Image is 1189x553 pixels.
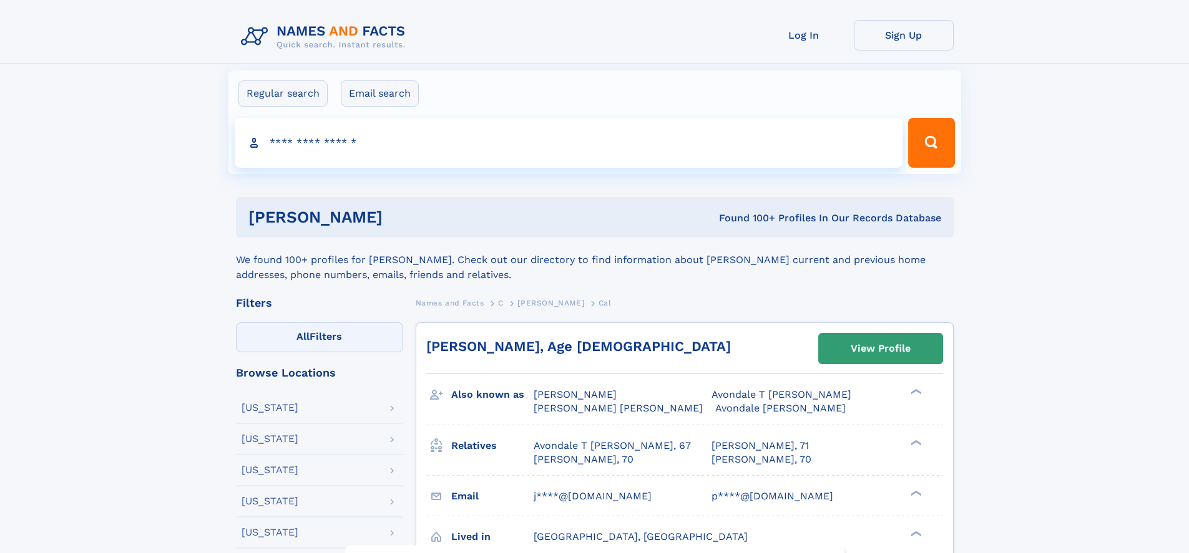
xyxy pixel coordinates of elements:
[908,489,922,497] div: ❯
[248,209,551,225] h1: [PERSON_NAME]
[851,334,911,363] div: View Profile
[517,299,584,307] span: [PERSON_NAME]
[517,295,584,310] a: [PERSON_NAME]
[296,330,310,342] span: All
[242,403,298,413] div: [US_STATE]
[341,80,419,107] label: Email search
[426,339,731,354] a: [PERSON_NAME], Age [DEMOGRAPHIC_DATA]
[908,388,922,396] div: ❯
[236,297,403,309] div: Filters
[236,238,954,282] div: We found 100+ profiles for [PERSON_NAME]. Check out our directory to find information about [PERS...
[242,496,298,506] div: [US_STATE]
[451,486,534,507] h3: Email
[908,438,922,446] div: ❯
[238,80,328,107] label: Regular search
[534,439,691,453] a: Avondale T [PERSON_NAME], 67
[908,118,954,168] button: Search Button
[712,388,851,400] span: Avondale T [PERSON_NAME]
[854,20,954,50] a: Sign Up
[416,295,484,310] a: Names and Facts
[599,299,612,307] span: Cal
[451,384,534,405] h3: Also known as
[715,402,846,414] span: Avondale [PERSON_NAME]
[712,439,809,453] a: [PERSON_NAME], 71
[235,118,903,168] input: search input
[242,465,298,475] div: [US_STATE]
[550,211,941,225] div: Found 100+ Profiles In Our Records Database
[534,388,617,400] span: [PERSON_NAME]
[498,295,504,310] a: C
[712,453,811,466] a: [PERSON_NAME], 70
[242,434,298,444] div: [US_STATE]
[451,435,534,456] h3: Relatives
[451,526,534,547] h3: Lived in
[819,334,942,363] a: View Profile
[754,20,854,50] a: Log In
[534,453,634,466] a: [PERSON_NAME], 70
[242,527,298,537] div: [US_STATE]
[908,529,922,537] div: ❯
[498,299,504,307] span: C
[236,367,403,378] div: Browse Locations
[236,20,416,54] img: Logo Names and Facts
[534,531,748,542] span: [GEOGRAPHIC_DATA], [GEOGRAPHIC_DATA]
[534,402,703,414] span: [PERSON_NAME] [PERSON_NAME]
[236,322,403,352] label: Filters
